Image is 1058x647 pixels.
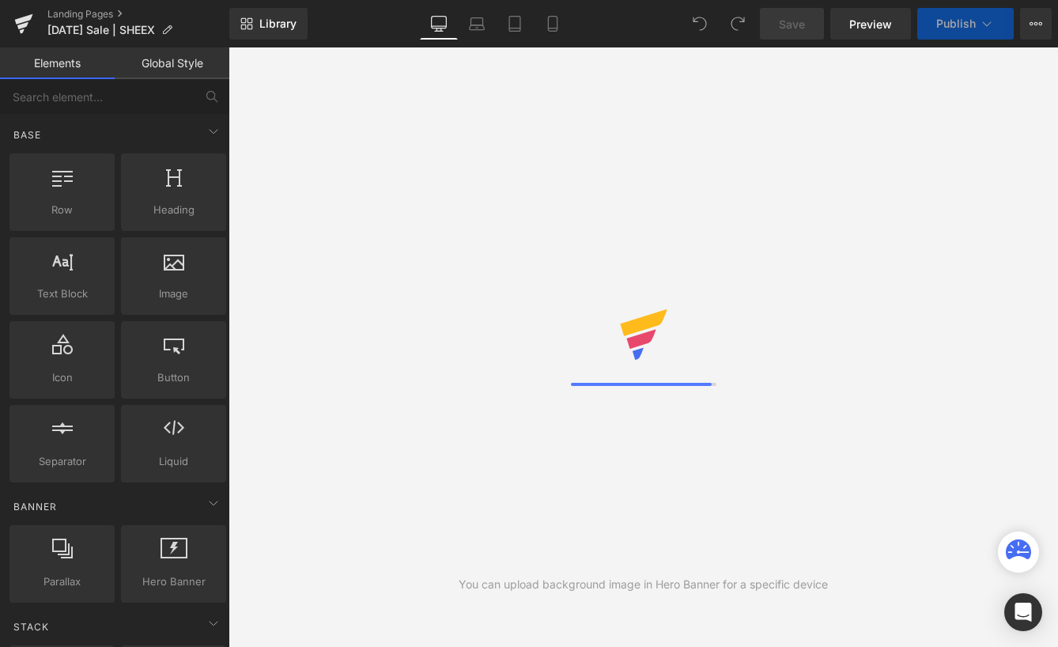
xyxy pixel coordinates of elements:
[534,8,572,40] a: Mobile
[830,8,911,40] a: Preview
[126,369,221,386] span: Button
[259,17,297,31] span: Library
[849,16,892,32] span: Preview
[126,573,221,590] span: Hero Banner
[126,453,221,470] span: Liquid
[47,24,155,36] span: [DATE] Sale | SHEEX
[779,16,805,32] span: Save
[1004,593,1042,631] div: Open Intercom Messenger
[12,127,43,142] span: Base
[722,8,754,40] button: Redo
[12,619,51,634] span: Stack
[14,369,110,386] span: Icon
[115,47,229,79] a: Global Style
[126,202,221,218] span: Heading
[917,8,1014,40] button: Publish
[459,576,828,593] div: You can upload background image in Hero Banner for a specific device
[420,8,458,40] a: Desktop
[12,499,59,514] span: Banner
[14,286,110,302] span: Text Block
[14,573,110,590] span: Parallax
[14,453,110,470] span: Separator
[1020,8,1052,40] button: More
[14,202,110,218] span: Row
[47,8,229,21] a: Landing Pages
[458,8,496,40] a: Laptop
[496,8,534,40] a: Tablet
[229,8,308,40] a: New Library
[126,286,221,302] span: Image
[936,17,976,30] span: Publish
[684,8,716,40] button: Undo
